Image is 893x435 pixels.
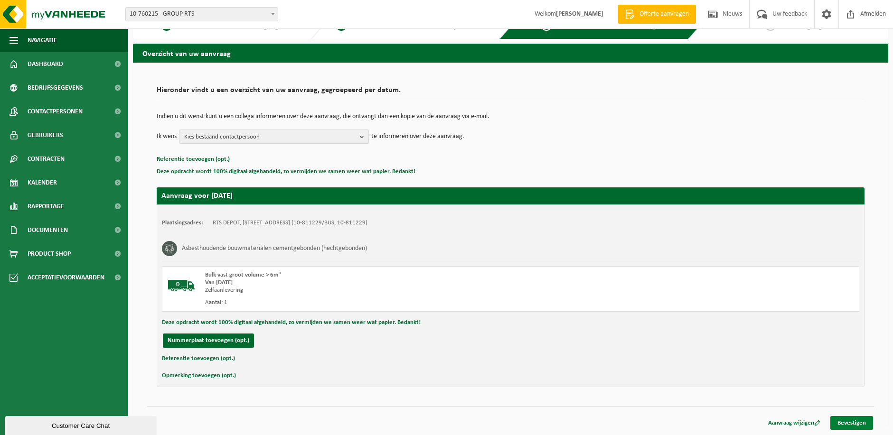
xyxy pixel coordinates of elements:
h2: Overzicht van uw aanvraag [133,44,888,62]
button: Deze opdracht wordt 100% digitaal afgehandeld, zo vermijden we samen weer wat papier. Bedankt! [162,316,421,329]
span: Dashboard [28,52,63,76]
h3: Asbesthoudende bouwmaterialen cementgebonden (hechtgebonden) [182,241,367,256]
span: Kalender [28,171,57,194]
span: 10-760215 - GROUP RTS [125,7,278,21]
button: Kies bestaand contactpersoon [179,130,369,144]
strong: Van [DATE] [205,279,233,286]
span: 10-760215 - GROUP RTS [126,8,278,21]
span: Gebruikers [28,123,63,147]
h2: Hieronder vindt u een overzicht van uw aanvraag, gegroepeerd per datum. [157,86,865,99]
span: Product Shop [28,242,71,266]
button: Referentie toevoegen (opt.) [157,153,230,166]
span: Contactpersonen [28,100,83,123]
strong: Aanvraag voor [DATE] [161,192,233,200]
a: Bevestigen [830,416,873,430]
span: Rapportage [28,194,64,218]
button: Referentie toevoegen (opt.) [162,352,235,365]
div: Aantal: 1 [205,299,549,306]
img: BL-SO-LV.png [167,271,196,300]
strong: Plaatsingsadres: [162,220,203,226]
span: Contracten [28,147,65,171]
span: Offerte aanvragen [637,9,691,19]
span: Bedrijfsgegevens [28,76,83,100]
iframe: chat widget [5,414,159,435]
div: Zelfaanlevering [205,287,549,294]
span: Acceptatievoorwaarden [28,266,104,289]
a: Offerte aanvragen [618,5,696,24]
strong: [PERSON_NAME] [556,10,603,18]
a: Aanvraag wijzigen [761,416,827,430]
td: RTS DEPOT, [STREET_ADDRESS] (10-811229/BUS, 10-811229) [213,219,367,227]
p: Ik wens [157,130,177,144]
span: Kies bestaand contactpersoon [184,130,356,144]
p: Indien u dit wenst kunt u een collega informeren over deze aanvraag, die ontvangt dan een kopie v... [157,113,865,120]
button: Deze opdracht wordt 100% digitaal afgehandeld, zo vermijden we samen weer wat papier. Bedankt! [157,166,415,178]
span: Navigatie [28,28,57,52]
button: Nummerplaat toevoegen (opt.) [163,333,254,348]
span: Bulk vast groot volume > 6m³ [205,272,281,278]
span: Documenten [28,218,68,242]
p: te informeren over deze aanvraag. [371,130,464,144]
button: Opmerking toevoegen (opt.) [162,370,236,382]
